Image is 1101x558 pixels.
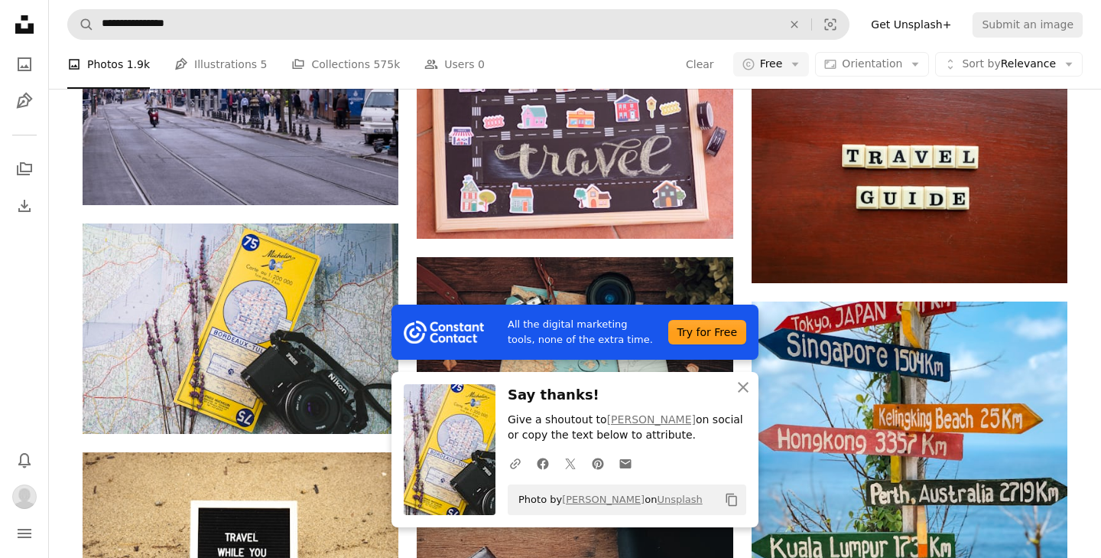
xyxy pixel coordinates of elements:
p: Give a shoutout to on social or copy the text below to attribute. [508,413,746,443]
span: Sort by [962,57,1000,70]
span: Relevance [962,57,1056,72]
a: [PERSON_NAME] [562,494,645,505]
span: 5 [261,56,268,73]
a: Users 0 [424,40,485,89]
h3: Say thanks! [508,384,746,406]
span: 575k [373,56,400,73]
a: All the digital marketing tools, none of the extra time.Try for Free [391,305,758,360]
a: Illustrations 5 [174,40,267,89]
a: Collections [9,154,40,184]
div: Try for Free [668,320,746,344]
a: Share on Facebook [529,448,557,478]
a: Home — Unsplash [9,9,40,43]
a: Collections 575k [291,40,400,89]
button: Notifications [9,445,40,475]
a: a board with a game on it [417,126,732,140]
button: Clear [685,52,715,77]
button: Clear [778,10,811,39]
a: assorted-color arrow signages [752,505,1067,519]
button: Menu [9,518,40,549]
button: Orientation [815,52,929,77]
span: Free [760,57,783,72]
button: Copy to clipboard [719,487,745,513]
a: [PERSON_NAME] [607,413,696,426]
button: Sort byRelevance [935,52,1083,77]
span: Photo by on [511,488,703,512]
span: All the digital marketing tools, none of the extra time. [508,317,656,348]
img: Avatar of user Kane Weber [12,485,37,509]
button: Visual search [812,10,849,39]
a: a camera and a map on a table [83,321,398,335]
form: Find visuals sitewide [67,9,849,40]
a: the word travel guide spelled with scrabble tiles [752,171,1067,184]
img: a map, a camera and a watch on a table [417,257,732,468]
span: Orientation [842,57,902,70]
a: Unsplash [657,494,702,505]
a: Share on Pinterest [584,448,612,478]
img: the word travel guide spelled with scrabble tiles [752,73,1067,283]
span: 0 [478,56,485,73]
img: file-1754318165549-24bf788d5b37 [404,321,484,344]
a: Share over email [612,448,639,478]
img: a board with a game on it [417,28,732,238]
a: Get Unsplash+ [862,12,960,37]
a: Illustrations [9,86,40,116]
button: Free [733,52,810,77]
button: Submit an image [973,12,1083,37]
button: Profile [9,481,40,512]
a: Photos [9,49,40,80]
img: a camera and a map on a table [83,224,398,434]
a: Download History [9,191,40,221]
button: Search Unsplash [68,10,94,39]
a: Share on Twitter [557,448,584,478]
